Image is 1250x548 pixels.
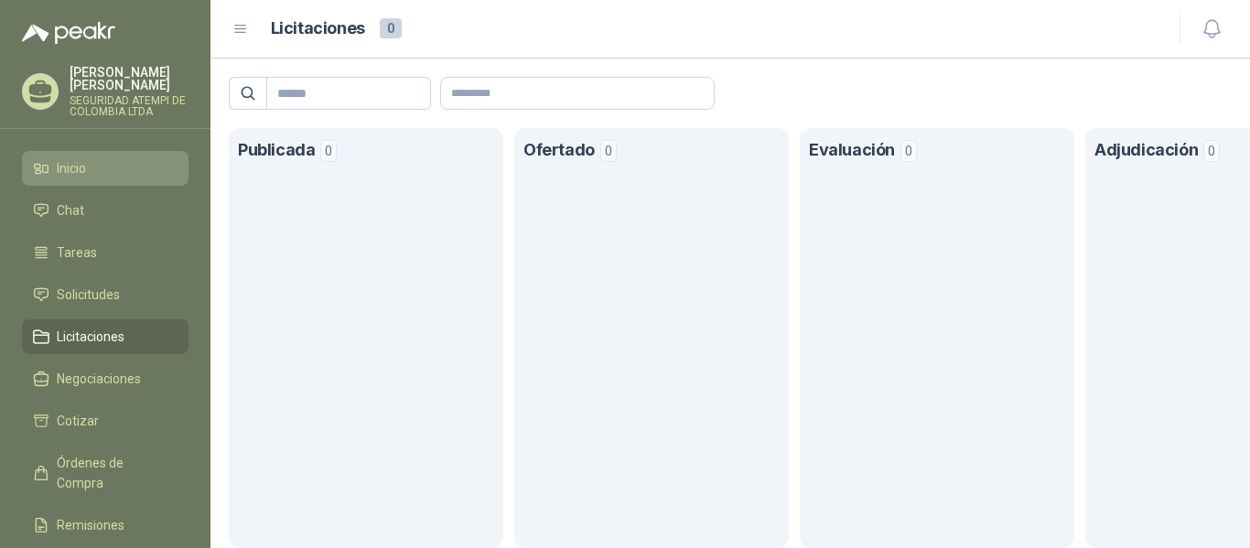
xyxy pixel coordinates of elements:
span: Licitaciones [57,327,124,347]
p: [PERSON_NAME] [PERSON_NAME] [70,66,189,91]
a: Inicio [22,151,189,186]
a: Órdenes de Compra [22,446,189,500]
span: Tareas [57,242,97,263]
span: Órdenes de Compra [57,453,171,493]
a: Tareas [22,235,189,270]
span: 0 [1203,139,1220,161]
span: Negociaciones [57,369,141,389]
a: Chat [22,193,189,228]
h1: Licitaciones [271,16,365,42]
span: 0 [900,139,917,161]
span: 0 [600,139,617,161]
img: Logo peakr [22,22,115,44]
span: Remisiones [57,515,124,535]
h1: Ofertado [523,137,595,164]
a: Licitaciones [22,319,189,354]
span: 0 [320,139,337,161]
span: Inicio [57,158,86,178]
h1: Adjudicación [1094,137,1198,164]
span: Solicitudes [57,285,120,305]
p: SEGURIDAD ATEMPI DE COLOMBIA LTDA [70,95,189,117]
span: Chat [57,200,84,220]
h1: Evaluación [809,137,895,164]
span: 0 [380,18,402,38]
a: Remisiones [22,508,189,543]
a: Cotizar [22,403,189,438]
h1: Publicada [238,137,315,164]
a: Negociaciones [22,361,189,396]
a: Solicitudes [22,277,189,312]
span: Cotizar [57,411,99,431]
